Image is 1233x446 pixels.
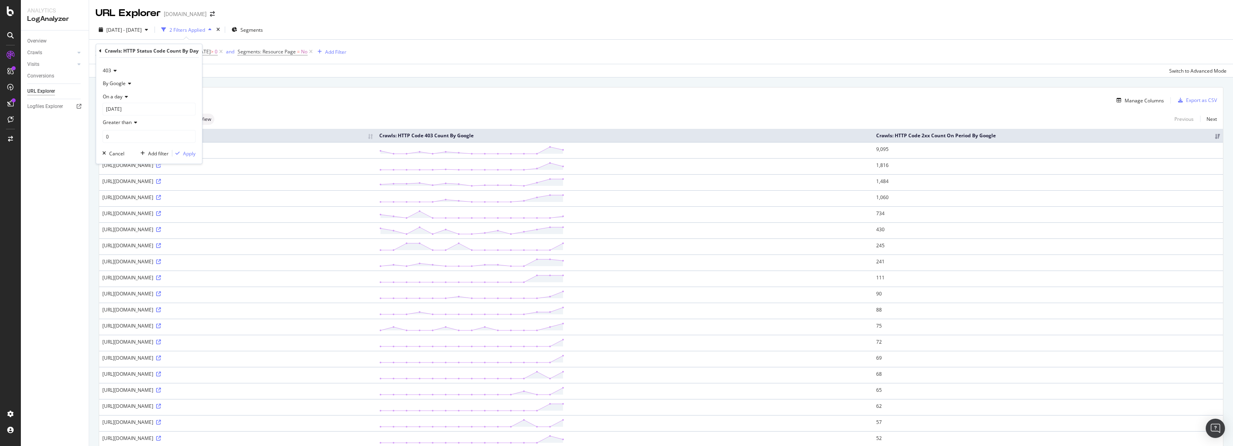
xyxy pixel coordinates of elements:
[873,190,1223,206] td: 1,060
[102,419,373,426] div: [URL][DOMAIN_NAME]
[27,6,82,14] div: Analytics
[27,87,55,96] div: URL Explorer
[103,118,132,125] span: Greater than
[238,48,296,55] span: Segments: Resource Page
[27,37,47,45] div: Overview
[169,26,205,33] div: 2 Filters Applied
[102,387,373,393] div: [URL][DOMAIN_NAME]
[102,306,373,313] div: [URL][DOMAIN_NAME]
[1200,113,1217,125] a: Next
[102,210,373,217] div: [URL][DOMAIN_NAME]
[102,338,373,345] div: [URL][DOMAIN_NAME]
[102,371,373,377] div: [URL][DOMAIN_NAME]
[109,150,124,157] div: Cancel
[27,102,83,111] a: Logfiles Explorer
[873,399,1223,415] td: 62
[137,149,169,157] button: Add filter
[1175,94,1217,107] button: Export as CSV
[102,403,373,409] div: [URL][DOMAIN_NAME]
[148,150,169,157] div: Add filter
[102,322,373,329] div: [URL][DOMAIN_NAME]
[96,23,151,36] button: [DATE] - [DATE]
[27,37,83,45] a: Overview
[106,26,142,33] span: [DATE] - [DATE]
[102,226,373,233] div: [URL][DOMAIN_NAME]
[102,194,373,201] div: [URL][DOMAIN_NAME]
[1166,64,1227,77] button: Switch to Advanced Mode
[376,129,873,142] th: Crawls: HTTP Code 403 Count By Google
[27,72,83,80] a: Conversions
[103,93,122,100] span: On a day
[314,47,346,57] button: Add Filter
[102,354,373,361] div: [URL][DOMAIN_NAME]
[325,49,346,55] div: Add Filter
[103,67,111,74] span: 403
[102,242,373,249] div: [URL][DOMAIN_NAME]
[27,87,83,96] a: URL Explorer
[103,80,126,87] span: By Google
[27,60,39,69] div: Visits
[172,149,195,157] button: Apply
[873,415,1223,431] td: 57
[873,174,1223,190] td: 1,484
[102,258,373,265] div: [URL][DOMAIN_NAME]
[27,60,75,69] a: Visits
[228,23,266,36] button: Segments
[873,255,1223,271] td: 241
[102,274,373,281] div: [URL][DOMAIN_NAME]
[226,48,234,55] button: and
[1206,419,1225,438] div: Open Intercom Messenger
[27,102,63,111] div: Logfiles Explorer
[1125,97,1164,104] div: Manage Columns
[1169,67,1227,74] div: Switch to Advanced Mode
[96,6,161,20] div: URL Explorer
[873,129,1223,142] th: Crawls: HTTP Code 2xx Count On Period By Google: activate to sort column ascending
[873,271,1223,287] td: 111
[873,367,1223,383] td: 68
[1113,96,1164,105] button: Manage Columns
[27,14,82,24] div: LogAnalyzer
[873,206,1223,222] td: 734
[873,287,1223,303] td: 90
[873,222,1223,238] td: 430
[240,26,263,33] span: Segments
[873,303,1223,319] td: 88
[297,48,300,55] span: =
[215,46,218,57] span: 0
[215,26,222,34] div: times
[873,383,1223,399] td: 65
[102,290,373,297] div: [URL][DOMAIN_NAME]
[873,335,1223,351] td: 72
[102,146,373,153] div: [URL][DOMAIN_NAME]
[211,48,214,55] span: >
[102,435,373,442] div: [URL][DOMAIN_NAME]
[164,10,207,18] div: [DOMAIN_NAME]
[99,129,376,142] th: Full URL: activate to sort column ascending
[183,150,195,157] div: Apply
[102,162,373,169] div: [URL][DOMAIN_NAME]
[105,47,199,54] div: Crawls: HTTP Status Code Count By Day
[873,351,1223,367] td: 69
[102,103,195,116] input: Select a day
[27,49,42,57] div: Crawls
[1186,97,1217,104] div: Export as CSV
[102,178,373,185] div: [URL][DOMAIN_NAME]
[27,49,75,57] a: Crawls
[210,11,215,17] div: arrow-right-arrow-left
[301,46,307,57] span: No
[873,142,1223,158] td: 9,095
[873,319,1223,335] td: 75
[27,72,54,80] div: Conversions
[158,23,215,36] button: 2 Filters Applied
[873,238,1223,255] td: 245
[873,158,1223,174] td: 1,816
[99,149,124,157] button: Cancel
